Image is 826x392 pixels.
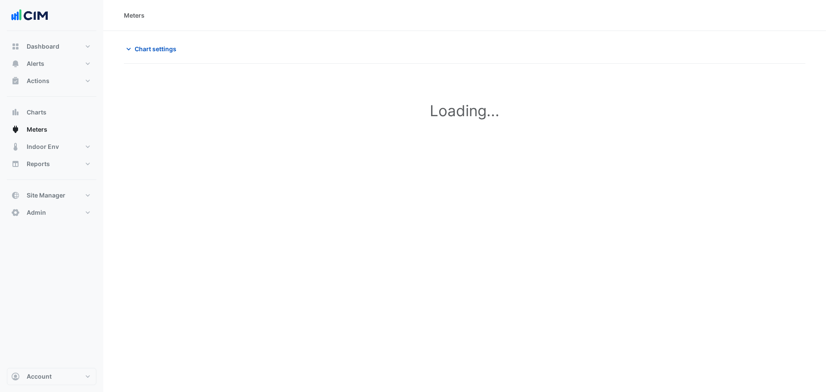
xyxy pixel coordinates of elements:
[27,59,44,68] span: Alerts
[135,44,176,53] span: Chart settings
[10,7,49,24] img: Company Logo
[7,121,96,138] button: Meters
[138,102,792,120] h1: Loading...
[7,204,96,221] button: Admin
[27,108,46,117] span: Charts
[11,142,20,151] app-icon: Indoor Env
[27,160,50,168] span: Reports
[11,59,20,68] app-icon: Alerts
[11,191,20,200] app-icon: Site Manager
[27,372,52,381] span: Account
[7,104,96,121] button: Charts
[27,142,59,151] span: Indoor Env
[11,208,20,217] app-icon: Admin
[27,208,46,217] span: Admin
[7,155,96,173] button: Reports
[7,138,96,155] button: Indoor Env
[7,38,96,55] button: Dashboard
[11,108,20,117] app-icon: Charts
[124,11,145,20] div: Meters
[7,368,96,385] button: Account
[7,72,96,90] button: Actions
[124,41,182,56] button: Chart settings
[27,125,47,134] span: Meters
[27,77,49,85] span: Actions
[11,42,20,51] app-icon: Dashboard
[7,187,96,204] button: Site Manager
[7,55,96,72] button: Alerts
[11,77,20,85] app-icon: Actions
[11,160,20,168] app-icon: Reports
[11,125,20,134] app-icon: Meters
[27,42,59,51] span: Dashboard
[27,191,65,200] span: Site Manager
